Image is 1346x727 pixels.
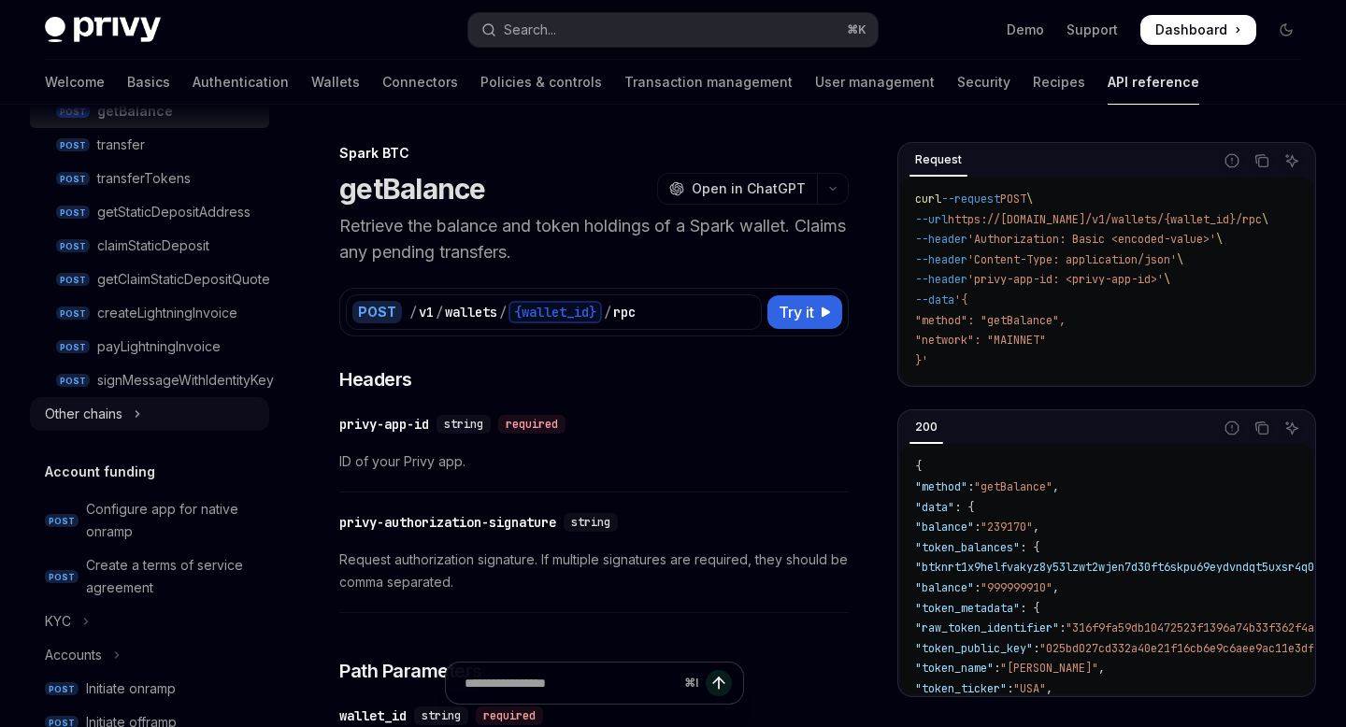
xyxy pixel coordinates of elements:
[1098,661,1105,676] span: ,
[915,353,928,368] span: }'
[97,335,221,358] div: payLightningInvoice
[967,479,974,494] span: :
[909,149,967,171] div: Request
[1271,15,1301,45] button: Toggle dark mode
[504,19,556,41] div: Search...
[915,520,974,535] span: "balance"
[915,192,941,207] span: curl
[97,201,251,223] div: getStaticDepositAddress
[1026,192,1033,207] span: \
[30,638,269,672] button: Toggle Accounts section
[339,450,849,473] span: ID of your Privy app.
[967,272,1164,287] span: 'privy-app-id: <privy-app-id>'
[436,303,443,321] div: /
[419,303,434,321] div: v1
[624,60,793,105] a: Transaction management
[339,366,412,392] span: Headers
[779,301,814,323] span: Try it
[1059,620,1066,635] span: :
[352,301,402,323] div: POST
[56,273,90,287] span: POST
[1020,540,1039,555] span: : {
[613,303,636,321] div: rpc
[915,313,1066,328] span: "method": "getBalance",
[1140,15,1256,45] a: Dashboard
[815,60,935,105] a: User management
[45,60,105,105] a: Welcome
[444,417,483,432] span: string
[1020,601,1039,616] span: : {
[30,492,269,549] a: POSTConfigure app for native onramp
[45,461,155,483] h5: Account funding
[97,302,237,324] div: createLightningInvoice
[1013,681,1046,696] span: "USA"
[954,292,967,307] span: '{
[339,172,486,206] h1: getBalance
[339,144,849,163] div: Spark BTC
[1033,641,1039,656] span: :
[1177,252,1183,267] span: \
[1000,192,1026,207] span: POST
[915,500,954,515] span: "data"
[45,514,79,528] span: POST
[1280,149,1304,173] button: Ask AI
[45,403,122,425] div: Other chains
[30,162,269,195] a: POSTtransferTokens
[915,232,967,247] span: --header
[86,498,258,543] div: Configure app for native onramp
[1007,681,1013,696] span: :
[445,303,497,321] div: wallets
[30,363,269,397] a: POSTsignMessageWithIdentityKey
[915,292,954,307] span: --data
[382,60,458,105] a: Connectors
[604,303,611,321] div: /
[339,549,849,593] span: Request authorization signature. If multiple signatures are required, they should be comma separa...
[339,513,556,532] div: privy-authorization-signature
[468,13,877,47] button: Open search
[847,22,866,37] span: ⌘ K
[97,167,191,190] div: transferTokens
[706,670,732,696] button: Send message
[30,330,269,363] a: POSTpayLightningInvoice
[45,610,71,633] div: KYC
[56,172,90,186] span: POST
[1250,416,1274,440] button: Copy the contents from the code block
[1052,580,1059,595] span: ,
[974,520,981,535] span: :
[1033,520,1039,535] span: ,
[56,374,90,388] span: POST
[45,570,79,584] span: POST
[1052,479,1059,494] span: ,
[499,303,507,321] div: /
[30,397,269,431] button: Toggle Other chains section
[498,415,566,434] div: required
[915,333,1046,348] span: "network": "MAINNET"
[30,672,269,706] a: POSTInitiate onramp
[1262,212,1268,227] span: \
[465,663,677,704] input: Ask a question...
[56,306,90,321] span: POST
[56,340,90,354] span: POST
[56,239,90,253] span: POST
[56,206,90,220] span: POST
[967,232,1216,247] span: 'Authorization: Basic <encoded-value>'
[86,554,258,599] div: Create a terms of service agreement
[571,515,610,530] span: string
[45,17,161,43] img: dark logo
[915,601,1020,616] span: "token_metadata"
[45,682,79,696] span: POST
[1046,681,1052,696] span: ,
[767,295,842,329] button: Try it
[915,540,1020,555] span: "token_balances"
[967,252,1177,267] span: 'Content-Type: application/json'
[30,229,269,263] a: POSTclaimStaticDeposit
[974,580,981,595] span: :
[657,173,817,205] button: Open in ChatGPT
[1000,661,1098,676] span: "[PERSON_NAME]"
[981,520,1033,535] span: "239170"
[1216,232,1223,247] span: \
[948,212,1262,227] span: https://[DOMAIN_NAME]/v1/wallets/{wallet_id}/rpc
[1280,416,1304,440] button: Ask AI
[97,268,270,291] div: getClaimStaticDepositQuote
[1108,60,1199,105] a: API reference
